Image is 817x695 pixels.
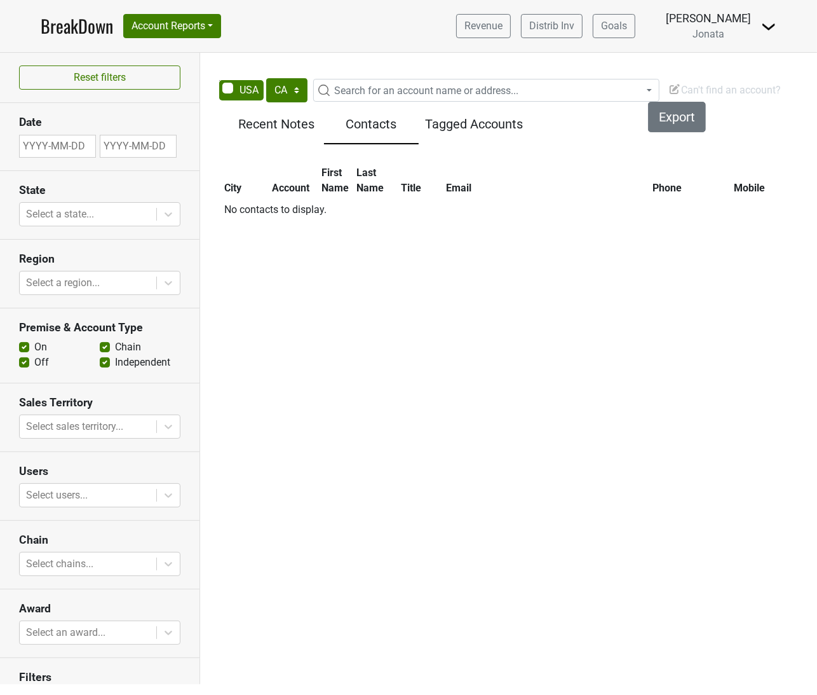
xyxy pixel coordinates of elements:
[330,116,413,132] h5: Contacts
[19,321,180,334] h3: Premise & Account Type
[19,465,180,478] h3: Users
[19,184,180,197] h3: State
[41,13,113,39] a: BreakDown
[648,102,706,132] button: Export
[425,116,523,132] h5: Tagged Accounts
[521,14,583,38] a: Distrib Inv
[318,162,354,199] th: First Name: activate to sort column ascending
[19,135,96,158] input: YYYY-MM-DD
[398,162,443,199] th: Title: activate to sort column ascending
[19,116,180,129] h3: Date
[666,10,751,27] div: [PERSON_NAME]
[593,14,635,38] a: Goals
[456,14,511,38] a: Revenue
[761,19,776,34] img: Dropdown Menu
[221,162,269,199] th: City: activate to sort column ascending
[692,28,724,40] span: Jonata
[19,252,180,266] h3: Region
[19,533,180,547] h3: Chain
[668,84,781,96] span: Can't find an account?
[123,14,221,38] button: Account Reports
[334,85,518,97] span: Search for an account name or address...
[354,162,398,199] th: Last Name: activate to sort column ascending
[19,602,180,616] h3: Award
[115,355,170,370] label: Independent
[34,355,49,370] label: Off
[731,162,812,199] th: Mobile: activate to sort column ascending
[443,162,650,199] th: Email: activate to sort column ascending
[19,671,180,684] h3: Filters
[100,135,177,158] input: YYYY-MM-DD
[115,340,141,355] label: Chain
[19,396,180,409] h3: Sales Territory
[19,65,180,90] button: Reset filters
[221,199,812,221] td: No contacts to display.
[668,83,681,95] img: Edit
[650,162,731,199] th: Phone: activate to sort column ascending
[235,116,318,132] h5: Recent Notes
[34,340,47,355] label: On
[269,162,318,199] th: Account: activate to sort column ascending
